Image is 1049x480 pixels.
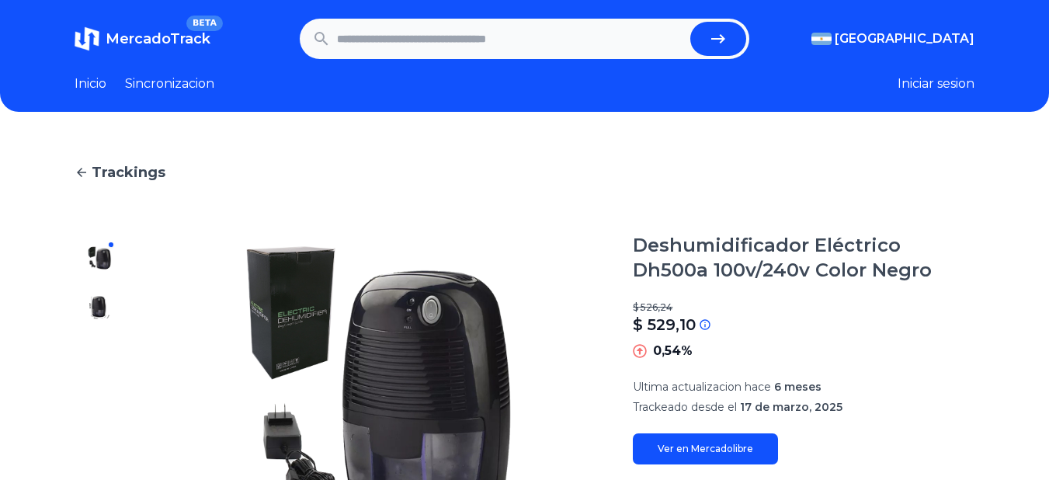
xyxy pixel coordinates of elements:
[633,314,696,336] p: $ 529,10
[87,295,112,320] img: Deshumidificador Eléctrico Dh500a 100v/240v Color Negro
[75,75,106,93] a: Inicio
[633,400,737,414] span: Trackeado desde el
[633,433,778,464] a: Ver en Mercadolibre
[87,444,112,469] img: Deshumidificador Eléctrico Dh500a 100v/240v Color Negro
[811,33,832,45] img: Argentina
[653,342,693,360] p: 0,54%
[87,245,112,270] img: Deshumidificador Eléctrico Dh500a 100v/240v Color Negro
[75,26,99,51] img: MercadoTrack
[87,395,112,419] img: Deshumidificador Eléctrico Dh500a 100v/240v Color Negro
[835,30,974,48] span: [GEOGRAPHIC_DATA]
[87,345,112,370] img: Deshumidificador Eléctrico Dh500a 100v/240v Color Negro
[75,162,974,183] a: Trackings
[633,380,771,394] span: Ultima actualizacion hace
[811,30,974,48] button: [GEOGRAPHIC_DATA]
[125,75,214,93] a: Sincronizacion
[633,233,974,283] h1: Deshumidificador Eléctrico Dh500a 100v/240v Color Negro
[106,30,210,47] span: MercadoTrack
[633,301,974,314] p: $ 526,24
[740,400,842,414] span: 17 de marzo, 2025
[898,75,974,93] button: Iniciar sesion
[186,16,223,31] span: BETA
[75,26,210,51] a: MercadoTrackBETA
[774,380,821,394] span: 6 meses
[92,162,165,183] span: Trackings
